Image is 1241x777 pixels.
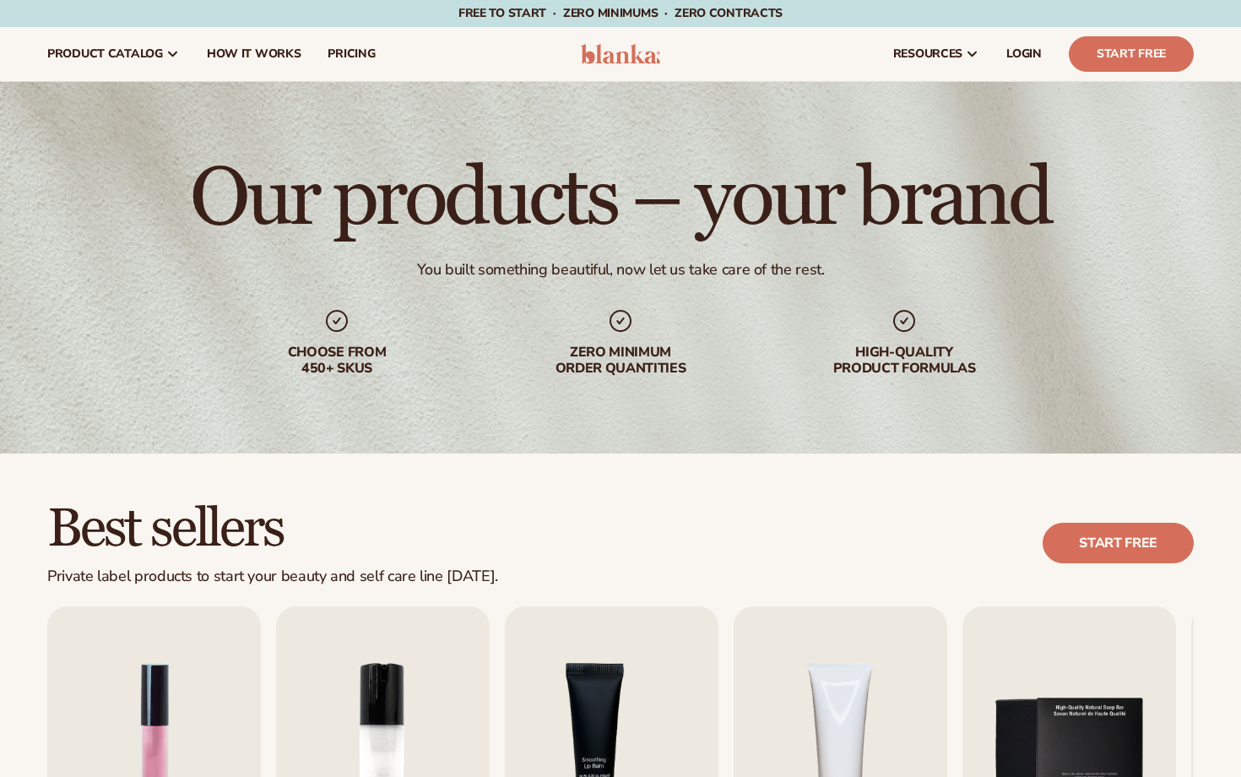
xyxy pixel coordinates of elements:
span: Free to start · ZERO minimums · ZERO contracts [458,5,783,21]
div: Zero minimum order quantities [512,345,729,377]
a: pricing [314,27,388,81]
div: You built something beautiful, now let us take care of the rest. [417,260,825,280]
h2: Best sellers [47,501,498,557]
div: Private label products to start your beauty and self care line [DATE]. [47,568,498,586]
img: logo [581,44,661,64]
a: product catalog [34,27,193,81]
a: LOGIN [993,27,1055,81]
a: resources [880,27,993,81]
a: How It Works [193,27,315,81]
span: LOGIN [1006,47,1042,61]
span: resources [893,47,962,61]
div: High-quality product formulas [796,345,1012,377]
span: pricing [328,47,375,61]
div: Choose from 450+ Skus [229,345,445,377]
h1: Our products – your brand [190,159,1050,240]
span: How It Works [207,47,301,61]
a: Start Free [1069,36,1194,72]
span: product catalog [47,47,163,61]
a: Start free [1043,523,1194,563]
